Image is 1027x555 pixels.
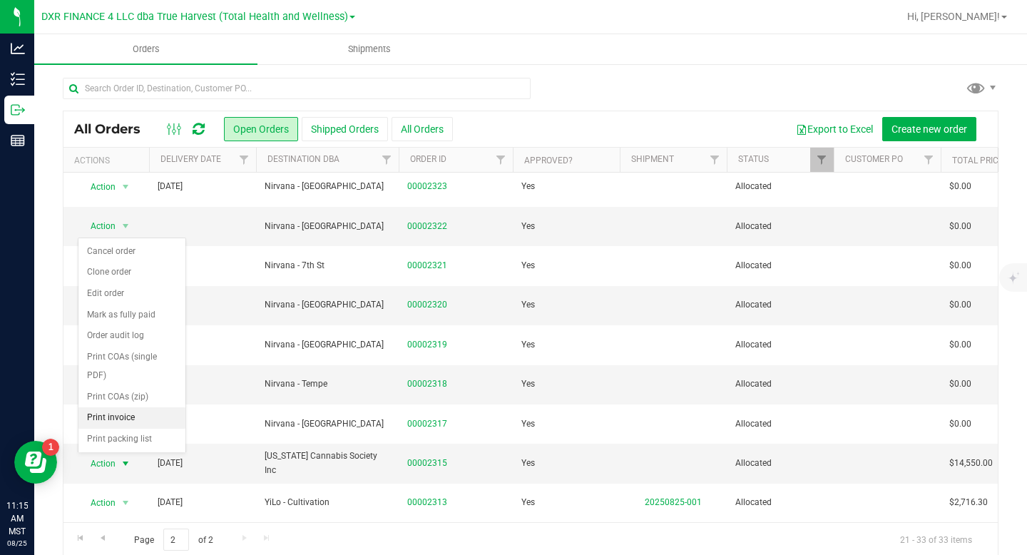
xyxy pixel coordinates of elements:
span: 21 - 33 of 33 items [889,529,983,550]
span: $2,716.30 [949,496,988,509]
inline-svg: Inventory [11,72,25,86]
span: Nirvana - [GEOGRAPHIC_DATA] [265,298,390,312]
span: $0.00 [949,180,971,193]
span: Yes [521,298,535,312]
a: Filter [233,148,256,172]
span: [DATE] [158,180,183,193]
a: Customer PO [845,154,903,164]
li: Edit order [78,283,185,305]
span: Yes [521,496,535,509]
span: Allocated [735,457,825,470]
inline-svg: Analytics [11,41,25,56]
a: Approved? [524,156,573,166]
a: 00002315 [407,457,447,470]
span: Nirvana - 7th St [265,259,390,273]
a: 00002322 [407,220,447,233]
button: Shipped Orders [302,117,388,141]
a: Destination DBA [267,154,339,164]
a: Shipment [631,154,674,164]
span: $0.00 [949,220,971,233]
li: Mark as fully paid [78,305,185,326]
span: $0.00 [949,298,971,312]
a: Status [738,154,769,164]
span: Yes [521,417,535,431]
span: YiLo - Cultivation [265,496,390,509]
span: select [117,177,135,197]
span: [DATE] [158,496,183,509]
span: Yes [521,457,535,470]
span: Action [78,493,116,513]
input: 2 [163,529,189,551]
li: Print COAs (zip) [78,387,185,408]
span: Nirvana - [GEOGRAPHIC_DATA] [265,180,390,193]
p: 08/25 [6,538,28,549]
li: Print invoice [78,407,185,429]
span: DXR FINANCE 4 LLC dba True Harvest (Total Health and Wellness) [41,11,348,23]
span: Allocated [735,338,825,352]
span: Yes [521,180,535,193]
iframe: Resource center [14,441,57,484]
a: Total Price [952,156,1003,166]
span: Page of 2 [122,529,225,551]
li: Order audit log [78,325,185,347]
span: Allocated [735,417,825,431]
span: [US_STATE] Cannabis Society Inc [265,449,390,477]
a: 00002317 [407,417,447,431]
p: 11:15 AM MST [6,499,28,538]
li: Clone order [78,262,185,283]
a: 00002323 [407,180,447,193]
span: select [117,216,135,236]
span: Nirvana - Tempe [265,377,390,391]
a: 00002313 [407,496,447,509]
a: Order ID [410,154,446,164]
a: 00002320 [407,298,447,312]
span: Allocated [735,259,825,273]
span: Yes [521,377,535,391]
inline-svg: Reports [11,133,25,148]
span: Nirvana - [GEOGRAPHIC_DATA] [265,417,390,431]
span: Nirvana - [GEOGRAPHIC_DATA] [265,220,390,233]
a: Delivery Date [160,154,221,164]
button: All Orders [392,117,453,141]
a: Orders [34,34,257,64]
a: 20250825-001 [645,497,702,507]
span: Allocated [735,496,825,509]
input: Search Order ID, Destination, Customer PO... [63,78,531,99]
a: Filter [375,148,399,172]
li: Print packing list [78,429,185,450]
span: Action [78,177,116,197]
span: Allocated [735,298,825,312]
iframe: Resource center unread badge [42,439,59,456]
span: select [117,493,135,513]
span: $0.00 [949,338,971,352]
span: $0.00 [949,417,971,431]
li: Print COAs (single PDF) [78,347,185,386]
a: Filter [703,148,727,172]
button: Create new order [882,117,976,141]
span: Create new order [891,123,967,135]
span: Orders [113,43,179,56]
a: Shipments [257,34,481,64]
span: Allocated [735,180,825,193]
a: 00002321 [407,259,447,273]
div: Actions [74,156,143,166]
span: Action [78,454,116,474]
inline-svg: Outbound [11,103,25,117]
a: 00002318 [407,377,447,391]
span: Allocated [735,220,825,233]
span: Action [78,216,116,236]
span: select [117,454,135,474]
span: Yes [521,220,535,233]
span: $0.00 [949,259,971,273]
a: Go to the previous page [92,529,113,548]
span: Yes [521,259,535,273]
span: $0.00 [949,377,971,391]
span: Nirvana - [GEOGRAPHIC_DATA] [265,338,390,352]
a: 00002319 [407,338,447,352]
span: Hi, [PERSON_NAME]! [907,11,1000,22]
li: Cancel order [78,241,185,263]
a: Go to the first page [70,529,91,548]
a: Filter [810,148,834,172]
span: $14,550.00 [949,457,993,470]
